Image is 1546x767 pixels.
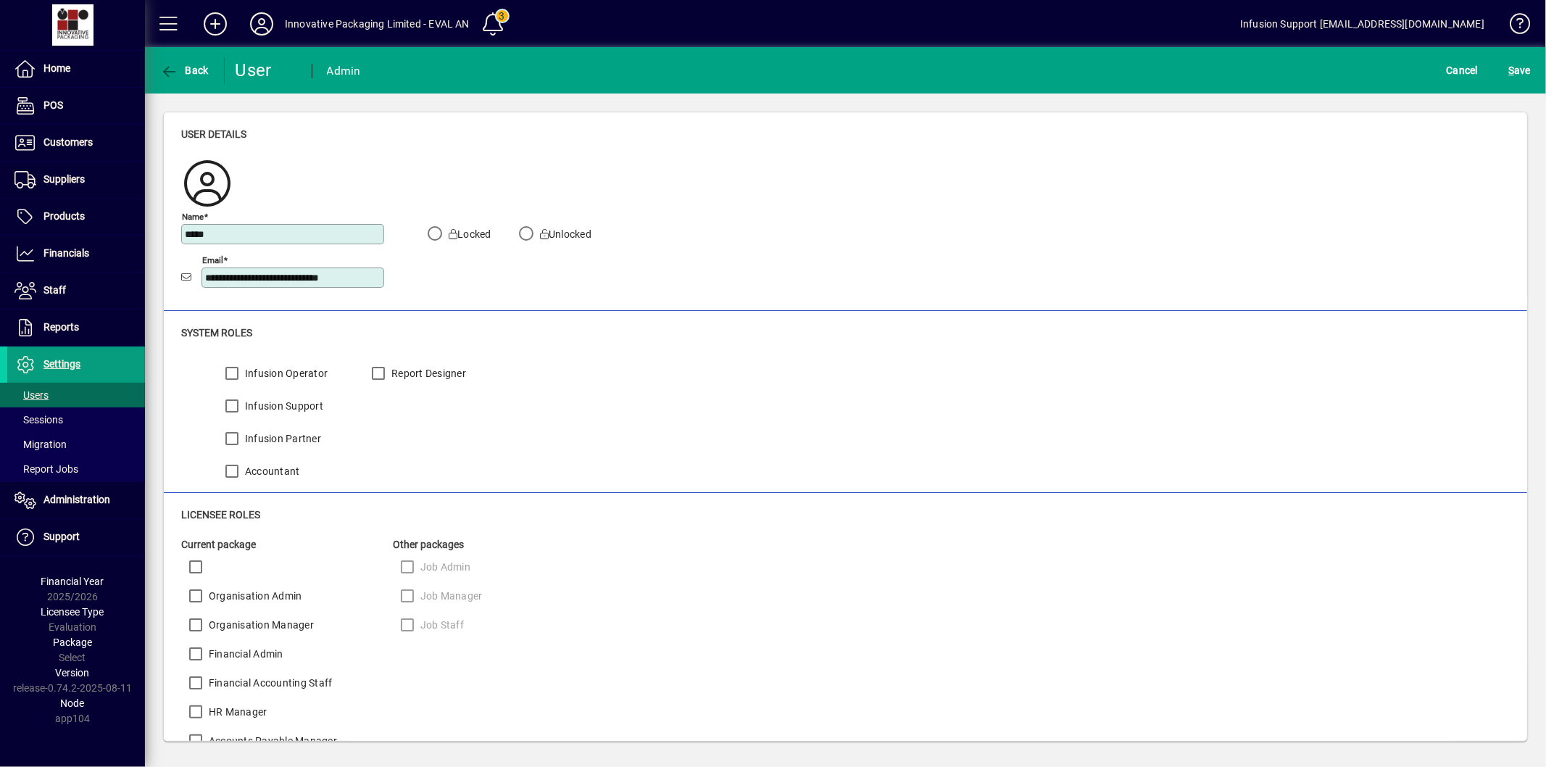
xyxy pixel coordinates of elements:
[7,125,145,161] a: Customers
[206,647,283,661] label: Financial Admin
[181,327,252,339] span: System roles
[14,414,63,426] span: Sessions
[43,99,63,111] span: POS
[1508,59,1531,82] span: ave
[192,11,238,37] button: Add
[43,247,89,259] span: Financials
[236,59,297,82] div: User
[393,539,464,550] span: Other packages
[7,310,145,346] a: Reports
[285,12,470,36] div: Innovative Packaging Limited - EVAL AN
[157,57,212,83] button: Back
[7,457,145,481] a: Report Jobs
[43,136,93,148] span: Customers
[56,667,90,679] span: Version
[242,399,323,413] label: Infusion Support
[242,366,328,381] label: Infusion Operator
[206,676,333,690] label: Financial Accounting Staff
[43,358,80,370] span: Settings
[206,705,267,719] label: HR Manager
[238,11,285,37] button: Profile
[327,59,361,83] div: Admin
[537,227,591,241] label: Unlocked
[1508,65,1514,76] span: S
[181,128,246,140] span: User details
[182,211,204,221] mat-label: Name
[446,227,491,241] label: Locked
[43,494,110,505] span: Administration
[7,383,145,407] a: Users
[43,284,66,296] span: Staff
[41,606,104,618] span: Licensee Type
[7,273,145,309] a: Staff
[43,210,85,222] span: Products
[202,254,223,265] mat-label: Email
[1443,57,1482,83] button: Cancel
[7,432,145,457] a: Migration
[61,697,85,709] span: Node
[1499,3,1528,50] a: Knowledge Base
[53,637,92,648] span: Package
[43,531,80,542] span: Support
[43,62,70,74] span: Home
[160,65,209,76] span: Back
[7,407,145,432] a: Sessions
[242,464,300,478] label: Accountant
[206,618,314,632] label: Organisation Manager
[7,482,145,518] a: Administration
[7,162,145,198] a: Suppliers
[7,519,145,555] a: Support
[7,88,145,124] a: POS
[181,539,256,550] span: Current package
[1240,12,1484,36] div: Infusion Support [EMAIL_ADDRESS][DOMAIN_NAME]
[14,463,78,475] span: Report Jobs
[14,389,49,401] span: Users
[7,199,145,235] a: Products
[7,236,145,272] a: Financials
[7,51,145,87] a: Home
[41,576,104,587] span: Financial Year
[206,734,337,748] label: Accounts Payable Manager
[145,57,225,83] app-page-header-button: Back
[43,321,79,333] span: Reports
[1447,59,1479,82] span: Cancel
[181,509,260,521] span: Licensee roles
[242,431,321,446] label: Infusion Partner
[1505,57,1534,83] button: Save
[14,439,67,450] span: Migration
[43,173,85,185] span: Suppliers
[388,366,466,381] label: Report Designer
[206,589,302,603] label: Organisation Admin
